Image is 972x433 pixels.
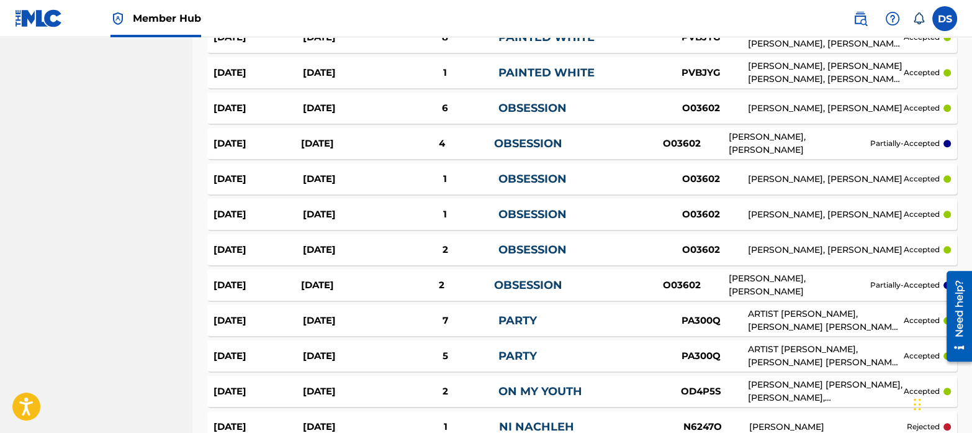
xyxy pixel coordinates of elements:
[654,30,747,45] div: PVBJYG
[303,349,392,363] div: [DATE]
[392,243,498,257] div: 2
[848,6,873,31] a: Public Search
[392,385,498,399] div: 2
[214,172,303,186] div: [DATE]
[904,386,940,397] p: accepted
[904,244,940,255] p: accepted
[904,209,940,220] p: accepted
[392,66,498,80] div: 1
[636,278,729,293] div: O03602
[654,172,747,186] div: O03602
[937,266,972,366] iframe: Resource Center
[301,278,389,293] div: [DATE]
[729,272,870,298] div: [PERSON_NAME], [PERSON_NAME]
[498,243,567,257] a: OBSESSION
[498,349,537,363] a: PARTY
[747,24,904,50] div: [PERSON_NAME], [PERSON_NAME] [PERSON_NAME], [PERSON_NAME] [PERSON_NAME]
[904,32,940,43] p: accepted
[392,30,498,45] div: 8
[498,172,567,186] a: OBSESSION
[870,280,940,291] p: partially-accepted
[910,373,972,433] iframe: Chat Widget
[214,385,303,399] div: [DATE]
[214,314,303,328] div: [DATE]
[912,12,925,25] div: Notifications
[392,349,498,363] div: 5
[498,385,582,398] a: ON MY YOUTH
[654,349,747,363] div: PA300Q
[494,278,562,292] a: OBSESSION
[392,207,498,222] div: 1
[654,101,747,116] div: O03602
[636,137,729,151] div: O03602
[747,208,904,221] div: [PERSON_NAME], [PERSON_NAME]
[654,314,747,328] div: PA300Q
[214,101,303,116] div: [DATE]
[654,207,747,222] div: O03602
[303,385,392,399] div: [DATE]
[904,67,940,78] p: accepted
[392,314,498,328] div: 7
[880,6,905,31] div: Help
[747,378,904,404] div: [PERSON_NAME] [PERSON_NAME], [PERSON_NAME], [PERSON_NAME], MICH [PERSON_NAME] [PERSON_NAME], [PER...
[904,173,940,185] p: accepted
[303,101,392,116] div: [DATE]
[654,385,747,399] div: OD4P5S
[214,278,301,293] div: [DATE]
[303,172,392,186] div: [DATE]
[303,207,392,222] div: [DATE]
[494,137,562,150] a: OBSESSION
[904,315,940,326] p: accepted
[214,243,303,257] div: [DATE]
[133,11,201,25] span: Member Hub
[747,102,904,115] div: [PERSON_NAME], [PERSON_NAME]
[654,243,747,257] div: O03602
[498,314,537,327] a: PARTY
[498,66,595,80] a: PAINTED WHITE
[498,207,567,221] a: OBSESSION
[654,66,747,80] div: PVBJYG
[303,243,392,257] div: [DATE]
[747,244,904,257] div: [PERSON_NAME], [PERSON_NAME]
[214,137,301,151] div: [DATE]
[498,30,595,44] a: PAINTED WHITE
[392,101,498,116] div: 6
[392,172,498,186] div: 1
[303,30,392,45] div: [DATE]
[498,101,567,115] a: OBSESSION
[932,6,957,31] div: User Menu
[747,60,904,86] div: [PERSON_NAME], [PERSON_NAME] [PERSON_NAME], [PERSON_NAME] [PERSON_NAME]
[214,207,303,222] div: [DATE]
[885,11,900,26] img: help
[747,308,904,334] div: ARTIST [PERSON_NAME], [PERSON_NAME] [PERSON_NAME], [PERSON_NAME] [PERSON_NAME] [PERSON_NAME]
[747,173,904,186] div: [PERSON_NAME], [PERSON_NAME]
[907,421,940,432] p: rejected
[214,66,303,80] div: [DATE]
[729,130,870,157] div: [PERSON_NAME], [PERSON_NAME]
[904,350,940,362] p: accepted
[214,349,303,363] div: [DATE]
[747,343,904,369] div: ARTIST [PERSON_NAME], [PERSON_NAME] [PERSON_NAME], [PERSON_NAME] [PERSON_NAME] [PERSON_NAME]
[15,9,63,27] img: MLC Logo
[303,314,392,328] div: [DATE]
[914,386,921,423] div: Drag
[303,66,392,80] div: [DATE]
[389,278,495,293] div: 2
[301,137,389,151] div: [DATE]
[904,103,940,114] p: accepted
[870,138,940,149] p: partially-accepted
[110,11,125,26] img: Top Rightsholder
[389,137,495,151] div: 4
[214,30,303,45] div: [DATE]
[853,11,868,26] img: search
